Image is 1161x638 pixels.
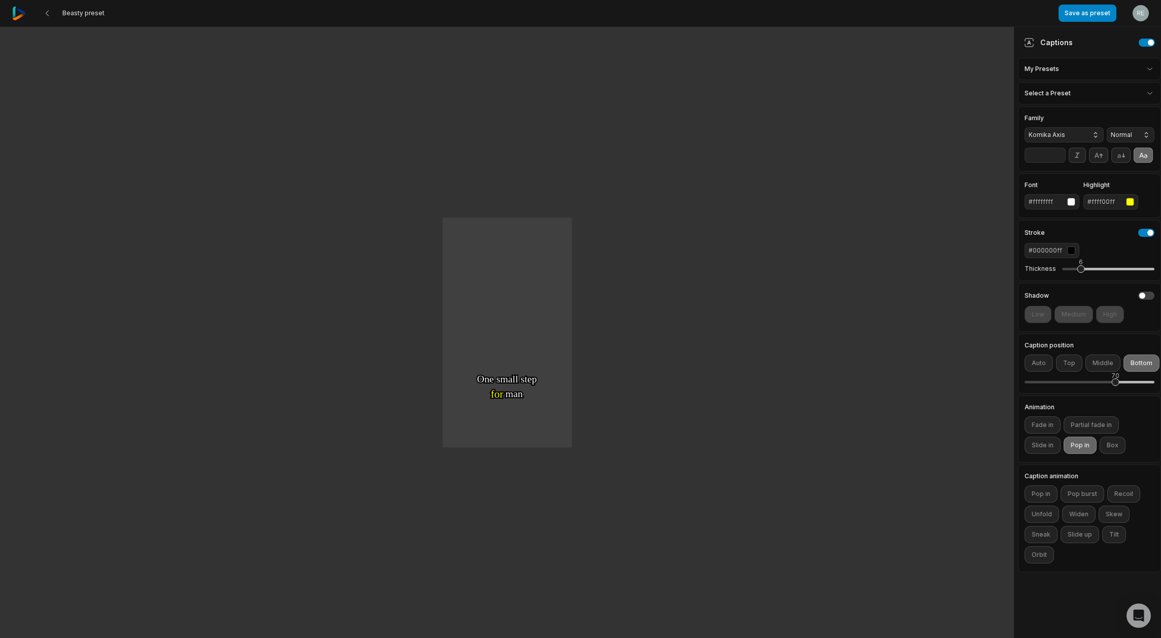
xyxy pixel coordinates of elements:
[1025,115,1104,121] label: Family
[1025,243,1079,258] button: #000000ff
[1025,506,1059,523] button: Unfold
[1025,306,1051,323] button: Low
[1025,526,1058,543] button: Sneak
[1018,82,1161,104] div: Select a Preset
[1085,355,1120,372] button: Middle
[1061,526,1099,543] button: Slide up
[1024,37,1073,48] div: Captions
[1083,182,1138,188] label: Highlight
[1025,293,1049,299] h4: Shadow
[1064,416,1119,434] button: Partial fade in
[1107,485,1140,503] button: Recoil
[1096,306,1124,323] button: High
[1107,127,1154,143] button: Normal
[1025,437,1061,454] button: Slide in
[1025,127,1104,143] button: Komika Axis
[1025,404,1154,410] label: Animation
[1087,197,1122,206] div: #ffff00ff
[1025,485,1058,503] button: Pop in
[1062,506,1096,523] button: Widen
[1111,130,1134,139] span: Normal
[1054,306,1093,323] button: Medium
[1079,258,1083,267] div: 6
[1025,416,1061,434] button: Fade in
[1025,342,1154,348] label: Caption position
[1056,355,1082,372] button: Top
[1127,604,1151,628] div: Open Intercom Messenger
[12,7,26,20] img: reap
[1025,473,1154,479] label: Caption animation
[1059,5,1116,22] button: Save as preset
[1025,546,1054,563] button: Orbit
[62,9,104,17] span: Beasty preset
[1083,194,1138,209] button: #ffff00ff
[1029,130,1083,139] span: Komika Axis
[1018,58,1161,80] div: My Presets
[1029,197,1063,206] div: #ffffffff
[1123,355,1159,372] button: Bottom
[1029,246,1063,255] div: #000000ff
[1099,506,1130,523] button: Skew
[1025,194,1079,209] button: #ffffffff
[1100,437,1125,454] button: Box
[1025,182,1079,188] label: Font
[1061,485,1104,503] button: Pop burst
[1111,371,1119,380] div: 70
[1025,355,1053,372] button: Auto
[1064,437,1097,454] button: Pop in
[1025,230,1045,236] h4: Stroke
[1025,265,1056,273] label: Thickness
[1102,526,1126,543] button: Tilt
